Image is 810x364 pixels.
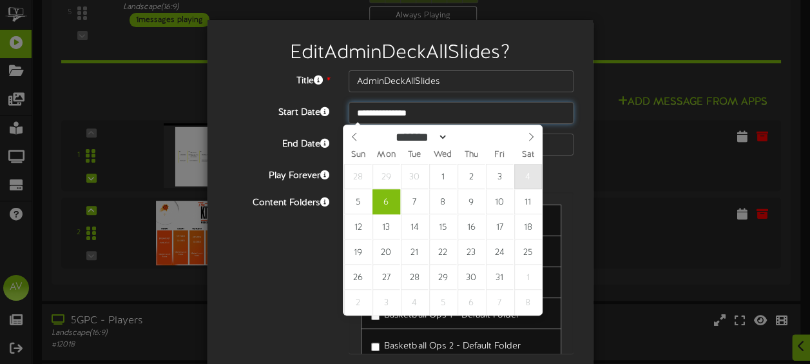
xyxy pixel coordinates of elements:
span: October 1, 2025 [429,164,457,189]
span: October 26, 2025 [344,265,372,290]
span: November 7, 2025 [486,290,514,315]
span: October 2, 2025 [458,164,485,189]
h2: Edit AdminDeckAllSlides ? [227,43,574,64]
span: Basketball Ops 2 - Default Folder [384,341,520,351]
span: October 15, 2025 [429,214,457,239]
span: October 30, 2025 [458,265,485,290]
span: November 6, 2025 [458,290,485,315]
label: End Date [217,134,339,151]
label: Title [217,70,339,88]
span: October 12, 2025 [344,214,372,239]
span: Wed [429,151,457,159]
span: November 2, 2025 [344,290,372,315]
span: October 18, 2025 [514,214,542,239]
span: October 13, 2025 [372,214,400,239]
span: Sun [343,151,372,159]
span: November 4, 2025 [401,290,429,315]
span: October 28, 2025 [401,265,429,290]
span: October 8, 2025 [429,189,457,214]
input: Basketball Ops 1 - Default Folder [371,312,380,320]
span: Fri [485,151,514,159]
input: Basketball Ops 2 - Default Folder [371,343,380,351]
span: November 3, 2025 [372,290,400,315]
span: October 31, 2025 [486,265,514,290]
span: Thu [457,151,485,159]
label: Content Folders [217,192,339,210]
span: October 3, 2025 [486,164,514,189]
span: Mon [372,151,400,159]
span: October 22, 2025 [429,239,457,265]
span: October 11, 2025 [514,189,542,214]
span: October 10, 2025 [486,189,514,214]
span: Sat [514,151,542,159]
span: October 14, 2025 [401,214,429,239]
span: October 6, 2025 [372,189,400,214]
span: Basketball Ops 1 - Default Folder [384,310,519,320]
label: Play Forever [217,165,339,183]
span: November 8, 2025 [514,290,542,315]
input: Title [349,70,574,92]
span: October 16, 2025 [458,214,485,239]
span: November 5, 2025 [429,290,457,315]
span: October 25, 2025 [514,239,542,265]
span: October 24, 2025 [486,239,514,265]
span: October 4, 2025 [514,164,542,189]
span: October 19, 2025 [344,239,372,265]
span: September 29, 2025 [372,164,400,189]
span: October 23, 2025 [458,239,485,265]
span: September 28, 2025 [344,164,372,189]
label: Start Date [217,102,339,119]
span: October 5, 2025 [344,189,372,214]
span: September 30, 2025 [401,164,429,189]
span: October 9, 2025 [458,189,485,214]
span: October 20, 2025 [372,239,400,265]
span: October 7, 2025 [401,189,429,214]
span: October 17, 2025 [486,214,514,239]
input: Year [448,130,494,144]
span: October 29, 2025 [429,265,457,290]
span: October 27, 2025 [372,265,400,290]
span: November 1, 2025 [514,265,542,290]
span: Tue [400,151,429,159]
span: October 21, 2025 [401,239,429,265]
